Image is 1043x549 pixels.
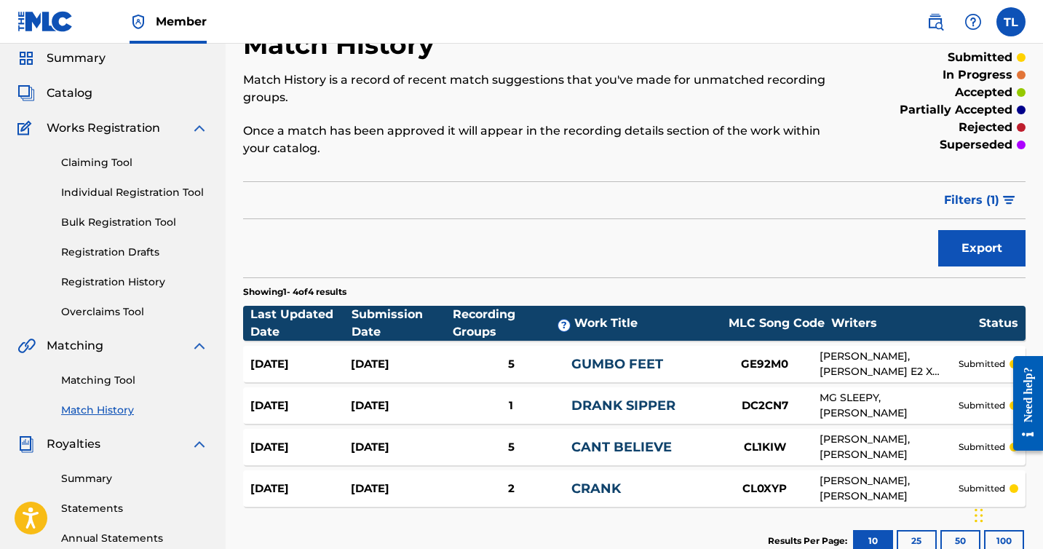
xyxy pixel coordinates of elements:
a: Claiming Tool [61,155,208,170]
a: Summary [61,471,208,486]
div: Last Updated Date [250,306,352,341]
span: Member [156,13,207,30]
img: Summary [17,50,35,67]
div: [DATE] [351,481,451,497]
div: MG SLEEPY, [PERSON_NAME] [820,390,959,421]
span: Matching [47,337,103,355]
img: expand [191,337,208,355]
div: DC2CN7 [710,398,820,414]
p: submitted [948,49,1012,66]
a: Matching Tool [61,373,208,388]
img: expand [191,119,208,137]
a: Registration History [61,274,208,290]
a: Match History [61,403,208,418]
div: MLC Song Code [722,315,831,332]
div: [DATE] [250,439,351,456]
a: Individual Registration Tool [61,185,208,200]
p: Match History is a record of recent match suggestions that you've made for unmatched recording gr... [243,71,846,106]
div: 1 [451,398,571,414]
img: filter [1003,196,1015,205]
div: GE92M0 [710,356,820,373]
a: DRANK SIPPER [571,398,675,414]
div: CL0XYP [710,481,820,497]
img: Works Registration [17,119,36,137]
img: Matching [17,337,36,355]
p: submitted [959,482,1005,495]
a: CRANK [571,481,621,497]
p: submitted [959,358,1005,371]
div: [DATE] [351,439,451,456]
div: [DATE] [351,356,451,373]
div: CL1KIW [710,439,820,456]
a: Statements [61,501,208,516]
p: Showing 1 - 4 of 4 results [243,285,346,299]
p: partially accepted [900,101,1012,119]
a: CatalogCatalog [17,84,92,102]
div: Drag [975,494,983,537]
div: 2 [451,481,571,497]
img: Catalog [17,84,35,102]
p: Once a match has been approved it will appear in the recording details section of the work within... [243,122,846,157]
div: User Menu [996,7,1026,36]
div: 5 [451,356,571,373]
button: Filters (1) [935,182,1026,218]
a: CANT BELIEVE [571,439,672,455]
p: rejected [959,119,1012,136]
img: help [964,13,982,31]
div: Work Title [574,315,722,332]
p: submitted [959,441,1005,454]
img: MLC Logo [17,11,74,32]
img: Top Rightsholder [130,13,147,31]
a: Overclaims Tool [61,304,208,320]
div: [DATE] [250,481,351,497]
iframe: Resource Center [1002,345,1043,462]
a: SummarySummary [17,50,106,67]
a: Public Search [921,7,950,36]
div: [DATE] [250,398,351,414]
div: Help [959,7,988,36]
img: Royalties [17,435,35,453]
img: search [927,13,944,31]
span: ? [558,320,570,331]
a: Annual Statements [61,531,208,546]
span: Summary [47,50,106,67]
div: Writers [831,315,979,332]
iframe: Chat Widget [970,479,1043,549]
a: Bulk Registration Tool [61,215,208,230]
div: [PERSON_NAME], [PERSON_NAME] [820,432,959,462]
a: Registration Drafts [61,245,208,260]
p: accepted [955,84,1012,101]
h2: Match History [243,28,442,61]
span: Royalties [47,435,100,453]
div: Recording Groups [453,306,574,341]
div: 5 [451,439,571,456]
div: Submission Date [352,306,453,341]
div: [DATE] [250,356,351,373]
p: submitted [959,399,1005,412]
span: Catalog [47,84,92,102]
div: [PERSON_NAME], [PERSON_NAME] [820,473,959,504]
span: Filters ( 1 ) [944,191,999,209]
img: expand [191,435,208,453]
button: Export [938,230,1026,266]
a: GUMBO FEET [571,356,663,372]
div: [DATE] [351,398,451,414]
div: Status [979,315,1018,332]
span: Works Registration [47,119,160,137]
p: in progress [943,66,1012,84]
p: Results Per Page: [768,534,851,548]
p: superseded [940,136,1012,154]
div: [PERSON_NAME], [PERSON_NAME] E2 X [PERSON_NAME] [PERSON_NAME] E2 X [PERSON_NAME] [820,349,959,379]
